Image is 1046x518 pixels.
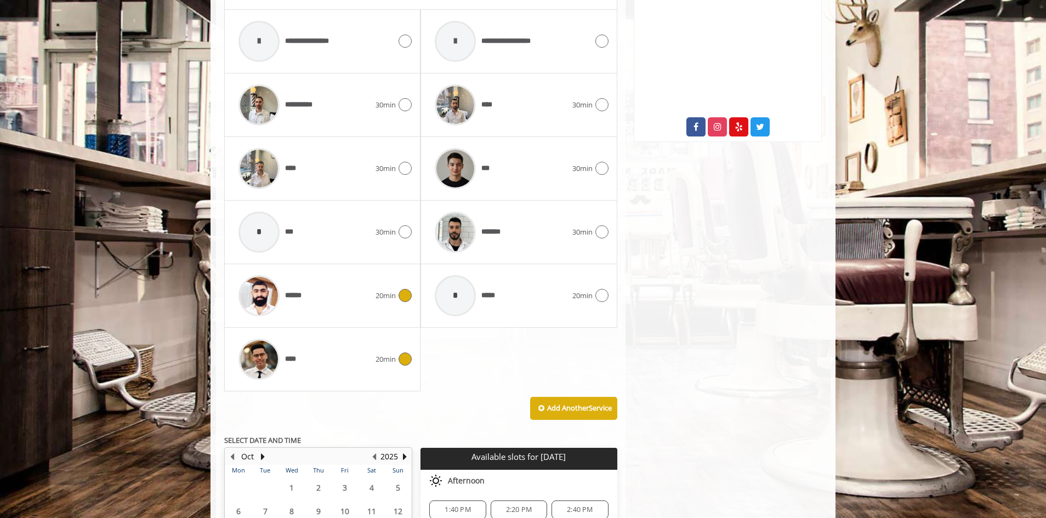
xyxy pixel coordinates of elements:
[547,403,612,413] b: Add Another Service
[376,99,396,111] span: 30min
[572,163,593,174] span: 30min
[530,397,617,420] button: Add AnotherService
[252,465,278,476] th: Tue
[225,465,252,476] th: Mon
[224,435,301,445] b: SELECT DATE AND TIME
[376,163,396,174] span: 30min
[445,505,470,514] span: 1:40 PM
[380,451,398,463] button: 2025
[572,99,593,111] span: 30min
[358,465,384,476] th: Sat
[376,354,396,365] span: 20min
[332,465,358,476] th: Fri
[376,226,396,238] span: 30min
[506,505,532,514] span: 2:20 PM
[429,474,442,487] img: afternoon slots
[400,451,409,463] button: Next Year
[572,226,593,238] span: 30min
[369,451,378,463] button: Previous Year
[278,465,305,476] th: Wed
[567,505,593,514] span: 2:40 PM
[241,451,254,463] button: Oct
[385,465,412,476] th: Sun
[425,452,612,462] p: Available slots for [DATE]
[376,290,396,301] span: 20min
[305,465,331,476] th: Thu
[448,476,485,485] span: Afternoon
[228,451,236,463] button: Previous Month
[258,451,267,463] button: Next Month
[572,290,593,301] span: 20min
